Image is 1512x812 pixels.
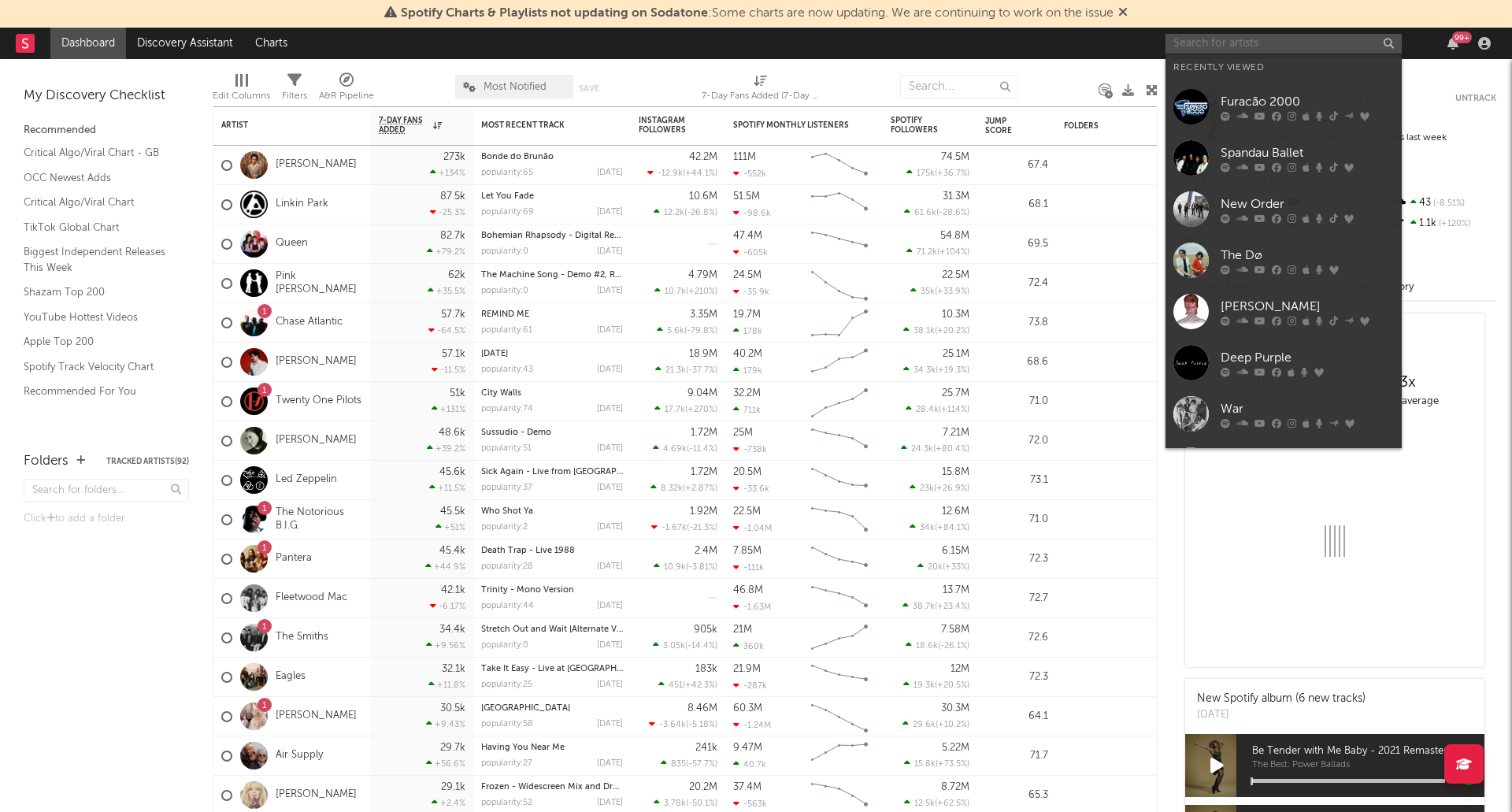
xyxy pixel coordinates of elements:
[685,484,715,493] span: +2.87 %
[733,270,762,280] div: 24.5M
[1165,235,1402,286] a: The Dø
[597,287,623,295] div: [DATE]
[939,209,967,217] span: -28.6 %
[985,353,1048,372] div: 68.6
[481,665,907,673] a: Take It Easy - Live at [GEOGRAPHIC_DATA], [GEOGRAPHIC_DATA], [GEOGRAPHIC_DATA], 10/20-22/1976
[910,286,969,296] div: ( )
[430,207,465,217] div: -25.3 %
[597,484,623,492] div: [DATE]
[804,461,875,500] svg: Chart title
[481,602,534,610] div: popularity: 44
[1221,92,1394,111] div: Furacão 2000
[942,310,969,320] div: 10.3M
[733,428,753,438] div: 25M
[432,365,465,375] div: -11.5 %
[804,579,875,618] svg: Chart title
[481,365,533,374] div: popularity: 43
[985,589,1048,608] div: 72.7
[733,287,769,297] div: -35.9k
[688,366,715,375] span: -37.7 %
[1221,399,1394,418] div: War
[244,28,298,59] a: Charts
[481,444,532,453] div: popularity: 51
[481,169,533,177] div: popularity: 65
[937,524,967,532] span: +84.1 %
[928,563,943,572] span: 20k
[687,406,715,414] span: +270 %
[921,287,935,296] span: 35k
[804,224,875,264] svg: Chart title
[319,67,374,113] div: A&R Pipeline
[276,434,357,447] a: [PERSON_NAME]
[276,473,337,487] a: Led Zeppelin
[1221,195,1394,213] div: New Order
[1064,121,1182,131] div: Folders
[276,749,323,762] a: Air Supply
[655,365,717,375] div: ( )
[481,428,623,437] div: Sussudio - Demo
[481,743,565,752] a: Having You Near Me
[985,510,1048,529] div: 71.0
[691,467,717,477] div: 1.72M
[1173,58,1394,77] div: Recently Viewed
[443,152,465,162] div: 273k
[481,405,533,413] div: popularity: 74
[213,67,270,113] div: Edit Columns
[401,7,708,20] span: Spotify Charts & Playlists not updating on Sodatone
[733,310,761,320] div: 19.7M
[733,467,762,477] div: 20.5M
[691,428,717,438] div: 1.72M
[481,468,623,476] div: Sick Again - Live from Knebworth, 1979
[276,591,347,605] a: Fleetwood Mac
[903,365,969,375] div: ( )
[24,358,173,376] a: Spotify Track Velocity Chart
[481,350,508,358] a: [DATE]
[687,388,717,399] div: 9.04M
[733,444,767,454] div: -738k
[1221,246,1394,265] div: The Dø
[319,87,374,106] div: A&R Pipeline
[24,87,189,106] div: My Discovery Checklist
[941,152,969,162] div: 74.5M
[689,445,715,454] span: -11.4 %
[450,388,465,399] div: 51k
[664,209,684,217] span: 12.2k
[657,325,717,336] div: ( )
[1118,7,1128,20] span: Dismiss
[427,443,465,454] div: +39.2 %
[654,286,717,296] div: ( )
[917,562,969,572] div: ( )
[481,310,623,319] div: REMIND ME
[1436,220,1470,228] span: +120 %
[688,270,717,280] div: 4.79M
[1455,91,1496,106] button: Untrack
[276,198,328,211] a: Linkin Park
[702,87,820,106] div: 7-Day Fans Added (7-Day Fans Added)
[804,146,875,185] svg: Chart title
[985,156,1048,175] div: 67.4
[24,219,173,236] a: TikTok Global Chart
[276,506,363,533] a: The Notorious B.I.G.
[276,710,357,723] a: [PERSON_NAME]
[440,506,465,517] div: 45.5k
[804,618,875,658] svg: Chart title
[985,471,1048,490] div: 73.1
[432,404,465,414] div: +131 %
[942,270,969,280] div: 22.5M
[24,243,173,276] a: Biggest Independent Releases This Week
[687,327,715,336] span: -79.8 %
[597,208,623,217] div: [DATE]
[1221,348,1394,367] div: Deep Purple
[439,467,465,477] div: 45.6k
[906,168,969,178] div: ( )
[733,405,761,415] div: 711k
[665,406,685,414] span: 17.7k
[481,271,623,280] div: The Machine Song - Demo #2, Revisited
[938,366,967,375] span: +19.3 %
[913,327,935,336] span: 38.1k
[24,309,173,326] a: YouTube Hottest Videos
[663,445,687,454] span: 4.69k
[913,603,935,611] span: 38.7k
[439,625,465,635] div: 34.4k
[597,169,623,177] div: [DATE]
